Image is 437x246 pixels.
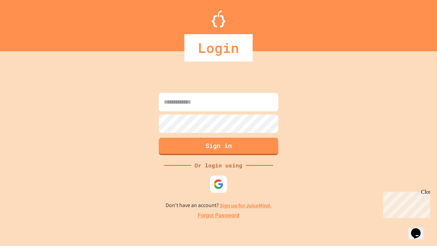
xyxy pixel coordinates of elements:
iframe: chat widget [408,219,430,239]
a: Sign up for JuiceMind. [220,202,272,209]
div: Login [184,34,253,61]
p: Don't have an account? [166,201,272,210]
div: Chat with us now!Close [3,3,47,43]
iframe: chat widget [380,189,430,218]
img: Logo.svg [212,10,225,27]
a: Forgot Password [198,211,239,220]
div: Or login using [191,161,246,169]
button: Sign in [159,138,278,155]
img: google-icon.svg [213,179,224,189]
